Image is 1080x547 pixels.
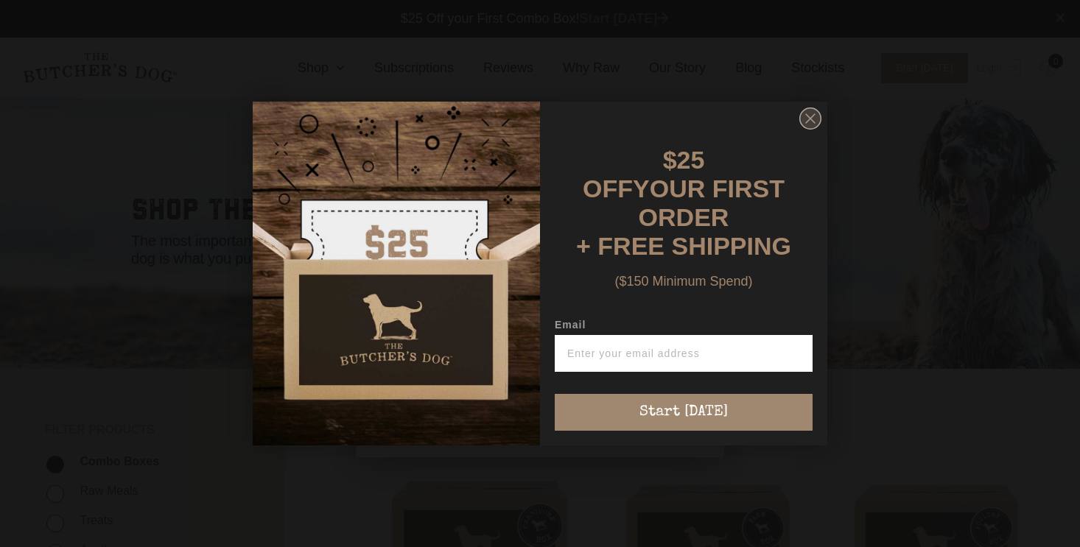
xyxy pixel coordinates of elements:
span: YOUR FIRST ORDER + FREE SHIPPING [576,174,791,260]
input: Enter your email address [555,335,813,372]
img: d0d537dc-5429-4832-8318-9955428ea0a1.jpeg [253,102,540,445]
span: $25 OFF [583,146,704,202]
button: Start [DATE] [555,394,813,431]
label: Email [555,319,813,335]
span: ($150 Minimum Spend) [614,274,752,289]
button: Close dialog [799,107,821,130]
